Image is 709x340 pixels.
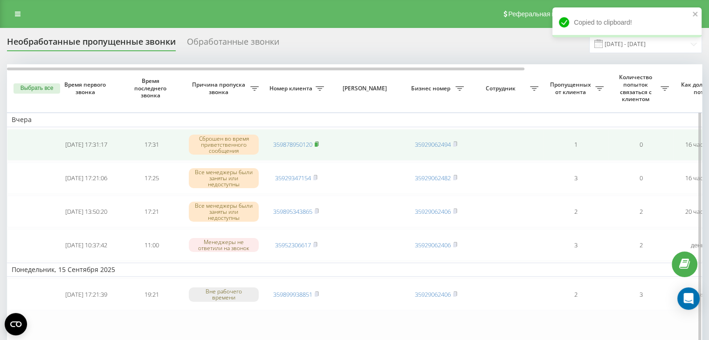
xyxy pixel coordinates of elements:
[119,163,184,194] td: 17:25
[189,287,259,301] div: Вне рабочего времени
[187,37,279,51] div: Обработанные звонки
[552,7,702,37] div: Copied to clipboard!
[337,85,395,92] span: [PERSON_NAME]
[543,229,608,261] td: 3
[189,81,250,95] span: Причина пропуска звонка
[119,196,184,227] td: 17:21
[54,129,119,161] td: [DATE] 17:31:17
[119,229,184,261] td: 11:00
[408,85,455,92] span: Бизнес номер
[608,229,674,261] td: 2
[415,241,451,249] a: 35929062406
[548,81,595,95] span: Пропущенных от клиента
[189,168,259,189] div: Все менеджеры были заняты или недоступны
[54,279,119,310] td: [DATE] 17:21:39
[61,81,111,95] span: Время первого звонка
[415,140,451,149] a: 35929062494
[608,196,674,227] td: 2
[119,129,184,161] td: 17:31
[677,287,700,310] div: Open Intercom Messenger
[543,279,608,310] td: 2
[415,207,451,216] a: 35929062406
[54,229,119,261] td: [DATE] 10:37:42
[543,163,608,194] td: 3
[415,290,451,299] a: 35929062406
[54,163,119,194] td: [DATE] 17:21:06
[189,135,259,155] div: Сброшен во время приветственного сообщения
[268,85,316,92] span: Номер клиента
[273,290,312,299] a: 359899938851
[5,313,27,335] button: Open CMP widget
[189,238,259,252] div: Менеджеры не ответили на звонок
[7,37,176,51] div: Необработанные пропущенные звонки
[273,140,312,149] a: 359878950120
[189,202,259,222] div: Все менеджеры были заняты или недоступны
[608,163,674,194] td: 0
[54,196,119,227] td: [DATE] 13:50:20
[275,174,311,182] a: 35929347154
[119,279,184,310] td: 19:21
[473,85,530,92] span: Сотрудник
[415,174,451,182] a: 35929062482
[543,129,608,161] td: 1
[273,207,312,216] a: 359895343865
[14,83,60,94] button: Выбрать все
[608,129,674,161] td: 0
[508,10,585,18] span: Реферальная программа
[275,241,311,249] a: 35952306617
[543,196,608,227] td: 2
[613,74,661,102] span: Количество попыток связаться с клиентом
[126,77,177,99] span: Время последнего звонка
[608,279,674,310] td: 3
[692,10,699,19] button: close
